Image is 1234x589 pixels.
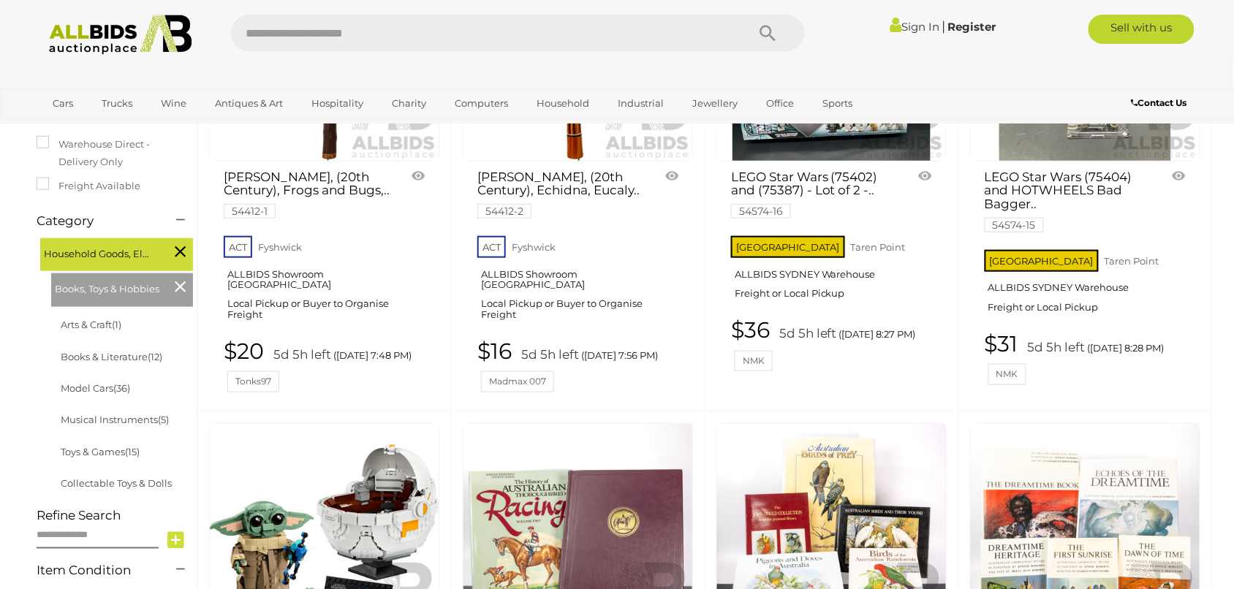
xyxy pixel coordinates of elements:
span: (5) [158,414,169,425]
h4: Item Condition [37,564,154,578]
label: Warehouse Direct - Delivery Only [37,136,182,170]
h4: Refine Search [37,509,193,522]
b: Contact Us [1132,97,1187,108]
a: Contact Us [1132,95,1191,111]
a: Antiques & Art [205,91,292,115]
a: $20 5d 5h left ([DATE] 7:48 PM) Tonks97 [224,339,428,392]
a: Cars [43,91,83,115]
a: $16 5d 5h left ([DATE] 7:56 PM) Madmax 007 [477,339,682,392]
a: Charity [382,91,436,115]
span: | [942,18,945,34]
a: Computers [445,91,518,115]
a: Sign In [890,20,939,34]
span: (1) [112,319,121,330]
a: [GEOGRAPHIC_DATA] Taren Point ALLBIDS SYDNEY Warehouse Freight or Local Pickup [985,246,1189,324]
a: Wine [151,91,196,115]
a: Musical Instruments(5) [61,414,169,425]
a: LEGO Star Wars (75402) and (75387) - Lot of 2 -.. 54574-16 [731,170,902,217]
a: Sports [813,91,862,115]
span: (36) [113,382,130,394]
a: ACT Fyshwick ALLBIDS Showroom [GEOGRAPHIC_DATA] Local Pickup or Buyer to Organise Freight [477,232,682,332]
a: $31 5d 5h left ([DATE] 8:28 PM) NMK [985,332,1189,385]
span: Household Goods, Electricals & Hobbies [44,242,154,262]
a: Register [947,20,996,34]
a: Jewellery [683,91,747,115]
a: Household [527,91,599,115]
a: ACT Fyshwick ALLBIDS Showroom [GEOGRAPHIC_DATA] Local Pickup or Buyer to Organise Freight [224,232,428,332]
h4: Category [37,214,154,228]
span: (12) [148,351,162,362]
a: Hospitality [302,91,373,115]
label: Freight Available [37,178,140,194]
a: $36 5d 5h left ([DATE] 8:27 PM) NMK [731,318,936,371]
span: Books, Toys & Hobbies [55,277,164,297]
a: [PERSON_NAME], (20th Century), Echidna, Eucaly.. 54412-2 [477,170,648,217]
a: Model Cars(36) [61,382,130,394]
a: Arts & Craft(1) [61,319,121,330]
a: Trucks [92,91,142,115]
img: Allbids.com.au [41,15,200,55]
span: (15) [125,446,140,457]
a: [GEOGRAPHIC_DATA] [43,115,166,140]
a: [GEOGRAPHIC_DATA] Taren Point ALLBIDS SYDNEY Warehouse Freight or Local Pickup [731,232,936,311]
a: Office [757,91,803,115]
a: [PERSON_NAME], (20th Century), Frogs and Bugs,.. 54412-1 [224,170,395,217]
button: Search [732,15,805,51]
a: LEGO Star Wars (75404) and HOTWHEELS Bad Bagger.. 54574-15 [985,170,1156,231]
a: Books & Literature(12) [61,351,162,362]
a: Toys & Games(15) [61,446,140,457]
a: Industrial [608,91,673,115]
a: Collectable Toys & Dolls [61,477,172,489]
a: Sell with us [1089,15,1195,44]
